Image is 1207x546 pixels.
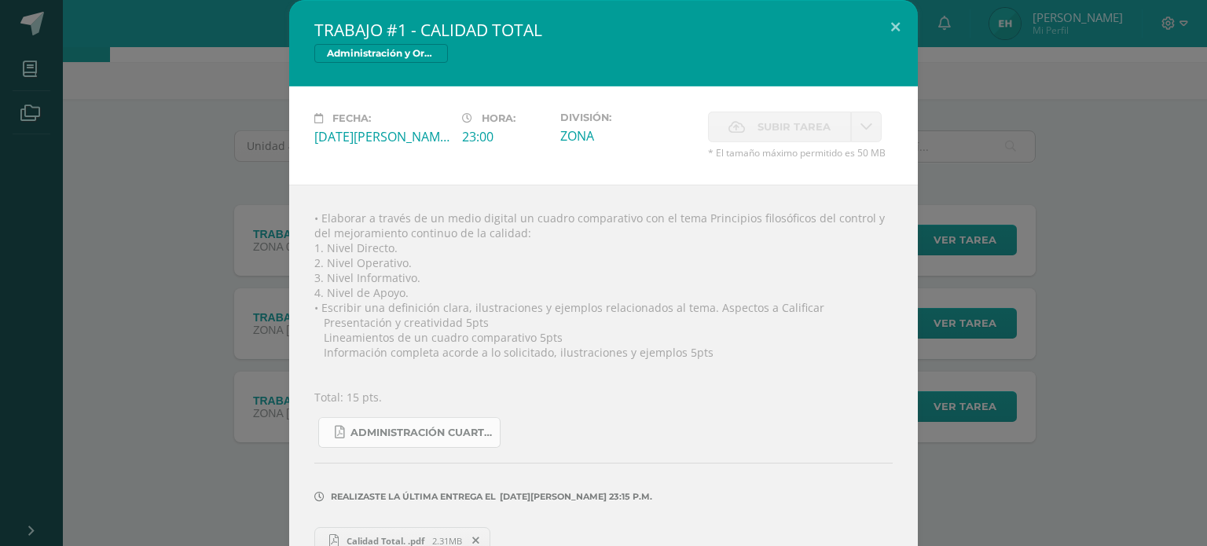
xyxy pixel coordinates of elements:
div: ZONA [560,127,695,145]
h2: TRABAJO #1 - CALIDAD TOTAL [314,19,893,41]
span: Administración y Organización de Oficina [314,44,448,63]
label: División: [560,112,695,123]
span: Fecha: [332,112,371,124]
a: La fecha de entrega ha expirado [851,112,882,142]
span: Subir tarea [758,112,831,141]
span: Hora: [482,112,515,124]
div: 23:00 [462,128,548,145]
label: La fecha de entrega ha expirado [708,112,851,142]
a: ADMINISTRACIÓN CUARTA UNIDAD .pdf [318,417,501,448]
span: ADMINISTRACIÓN CUARTA UNIDAD .pdf [350,427,492,439]
span: * El tamaño máximo permitido es 50 MB [708,146,893,159]
div: [DATE][PERSON_NAME] [314,128,449,145]
span: Realizaste la última entrega el [331,491,496,502]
